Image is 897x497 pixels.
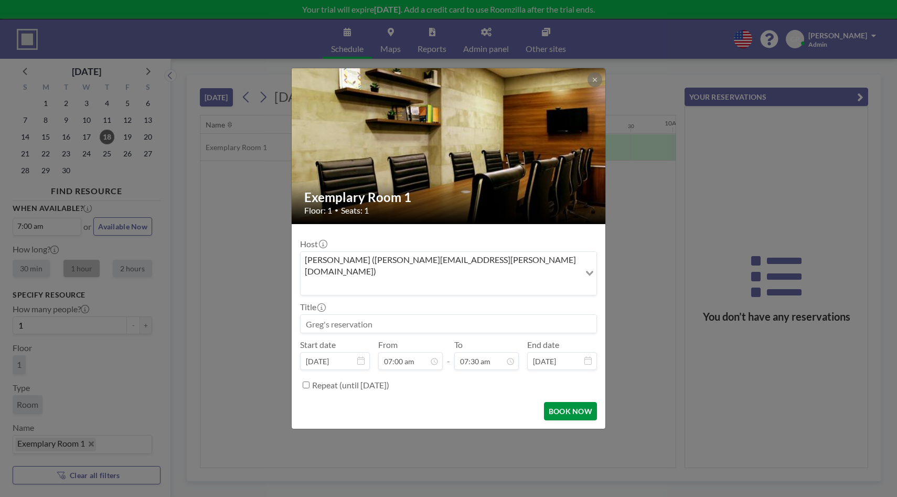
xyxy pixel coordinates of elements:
[312,380,389,390] label: Repeat (until [DATE])
[300,302,325,312] label: Title
[301,252,596,295] div: Search for option
[301,315,596,333] input: Greg's reservation
[304,189,594,205] h2: Exemplary Room 1
[527,340,559,350] label: End date
[335,206,338,214] span: •
[303,254,578,278] span: [PERSON_NAME] ([PERSON_NAME][EMAIL_ADDRESS][PERSON_NAME][DOMAIN_NAME])
[300,239,326,249] label: Host
[447,343,450,366] span: -
[300,340,336,350] label: Start date
[544,402,597,420] button: BOOK NOW
[454,340,463,350] label: To
[378,340,398,350] label: From
[304,205,332,216] span: Floor: 1
[292,41,606,251] img: 537.jpg
[341,205,369,216] span: Seats: 1
[302,279,579,293] input: Search for option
